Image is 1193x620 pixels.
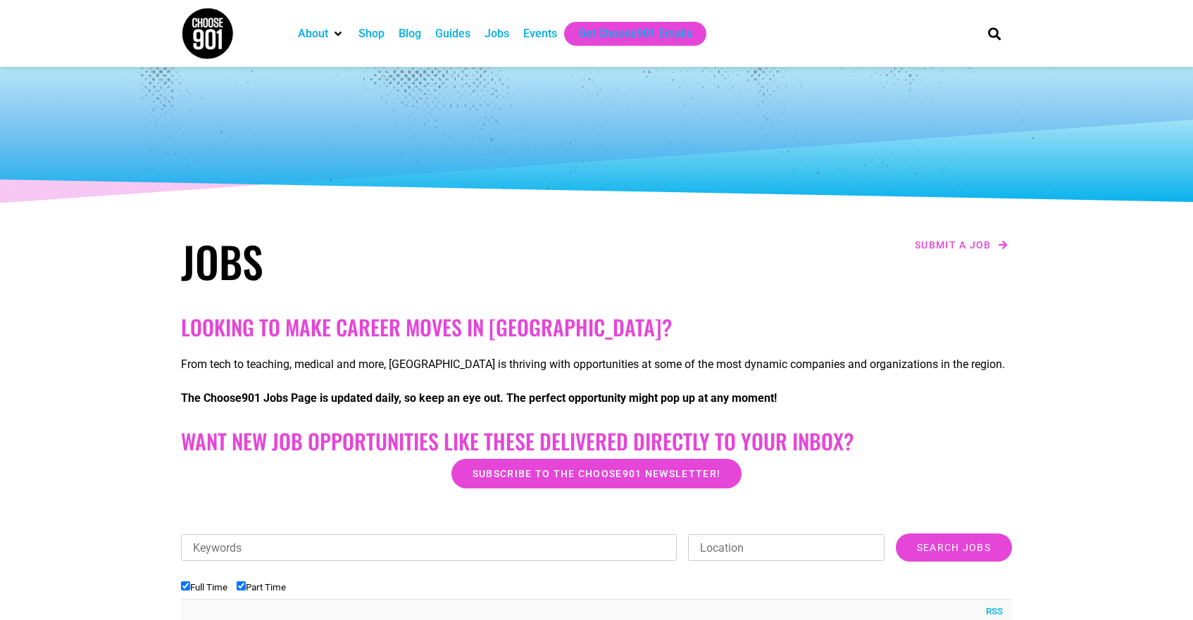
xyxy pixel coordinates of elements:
input: Search Jobs [896,533,1012,562]
input: Full Time [181,581,190,590]
nav: Main nav [291,22,964,46]
a: Events [523,25,557,42]
a: Blog [399,25,421,42]
span: Subscribe to the Choose901 newsletter! [473,469,720,479]
a: Submit a job [911,236,1012,254]
h1: Jobs [181,236,589,286]
a: About [298,25,328,42]
input: Keywords [181,534,677,561]
div: Search [983,22,1006,45]
label: Full Time [181,582,227,593]
a: Get Choose901 Emails [578,25,692,42]
a: Subscribe to the Choose901 newsletter! [451,459,742,488]
h2: Looking to make career moves in [GEOGRAPHIC_DATA]? [181,315,1012,340]
a: Guides [435,25,470,42]
label: Part Time [237,582,286,593]
h2: Want New Job Opportunities like these Delivered Directly to your Inbox? [181,429,1012,454]
a: Shop [358,25,385,42]
strong: The Choose901 Jobs Page is updated daily, so keep an eye out. The perfect opportunity might pop u... [181,391,777,405]
a: RSS [979,605,1003,619]
span: Submit a job [915,240,992,250]
div: About [291,22,351,46]
input: Location [688,534,885,561]
input: Part Time [237,581,246,590]
a: Jobs [485,25,509,42]
p: From tech to teaching, medical and more, [GEOGRAPHIC_DATA] is thriving with opportunities at some... [181,356,1012,373]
